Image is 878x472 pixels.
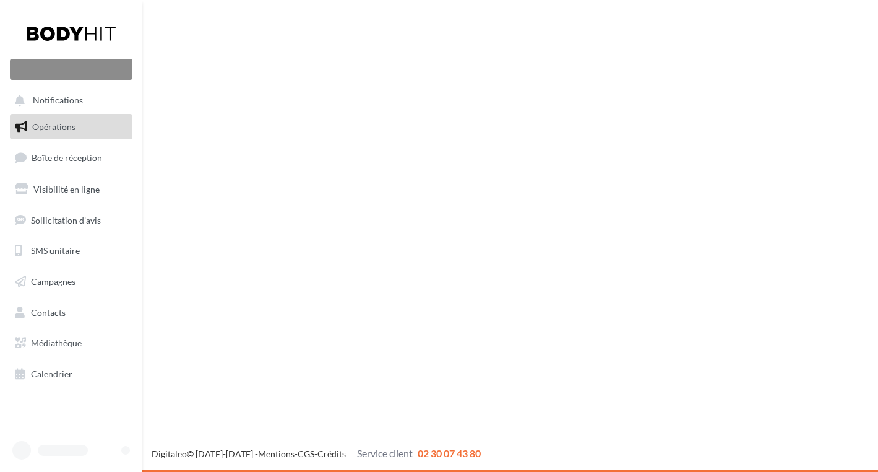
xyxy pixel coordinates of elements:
[33,184,100,194] span: Visibilité en ligne
[31,245,80,256] span: SMS unitaire
[33,95,83,106] span: Notifications
[7,238,135,264] a: SMS unitaire
[31,369,72,379] span: Calendrier
[32,121,75,132] span: Opérations
[7,269,135,295] a: Campagnes
[32,152,102,163] span: Boîte de réception
[7,177,135,203] a: Visibilité en ligne
[152,448,481,459] span: © [DATE]-[DATE] - - -
[31,214,101,225] span: Sollicitation d'avis
[7,300,135,326] a: Contacts
[357,447,413,459] span: Service client
[317,448,346,459] a: Crédits
[31,307,66,318] span: Contacts
[7,208,135,234] a: Sollicitation d'avis
[10,59,132,80] div: Nouvelle campagne
[31,338,82,348] span: Médiathèque
[298,448,314,459] a: CGS
[31,276,75,287] span: Campagnes
[7,361,135,387] a: Calendrier
[7,114,135,140] a: Opérations
[152,448,187,459] a: Digitaleo
[7,330,135,356] a: Médiathèque
[7,144,135,171] a: Boîte de réception
[258,448,295,459] a: Mentions
[418,447,481,459] span: 02 30 07 43 80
